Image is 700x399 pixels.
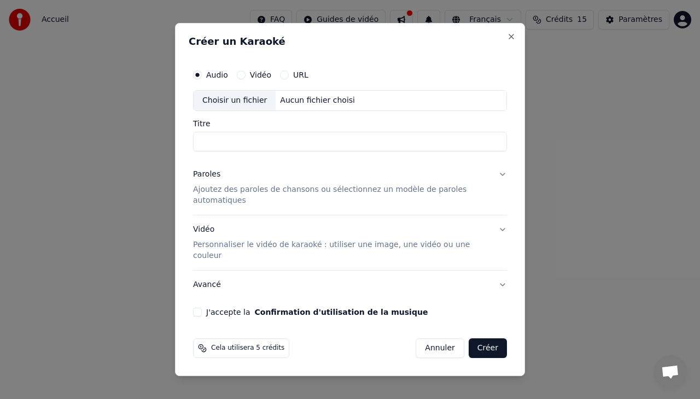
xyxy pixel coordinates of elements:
[193,184,489,206] p: Ajoutez des paroles de chansons ou sélectionnez un modèle de paroles automatiques
[254,308,428,316] button: J'accepte la
[193,120,507,127] label: Titre
[193,271,507,299] button: Avancé
[194,91,276,110] div: Choisir un fichier
[416,338,464,358] button: Annuler
[469,338,507,358] button: Créer
[193,239,489,261] p: Personnaliser le vidéo de karaoké : utiliser une image, une vidéo ou une couleur
[206,308,428,316] label: J'accepte la
[211,344,284,353] span: Cela utilisera 5 crédits
[193,169,220,180] div: Paroles
[293,71,308,79] label: URL
[206,71,228,79] label: Audio
[193,224,489,261] div: Vidéo
[276,95,359,106] div: Aucun fichier choisi
[193,160,507,215] button: ParolesAjoutez des paroles de chansons ou sélectionnez un modèle de paroles automatiques
[193,215,507,270] button: VidéoPersonnaliser le vidéo de karaoké : utiliser une image, une vidéo ou une couleur
[250,71,271,79] label: Vidéo
[189,37,511,46] h2: Créer un Karaoké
